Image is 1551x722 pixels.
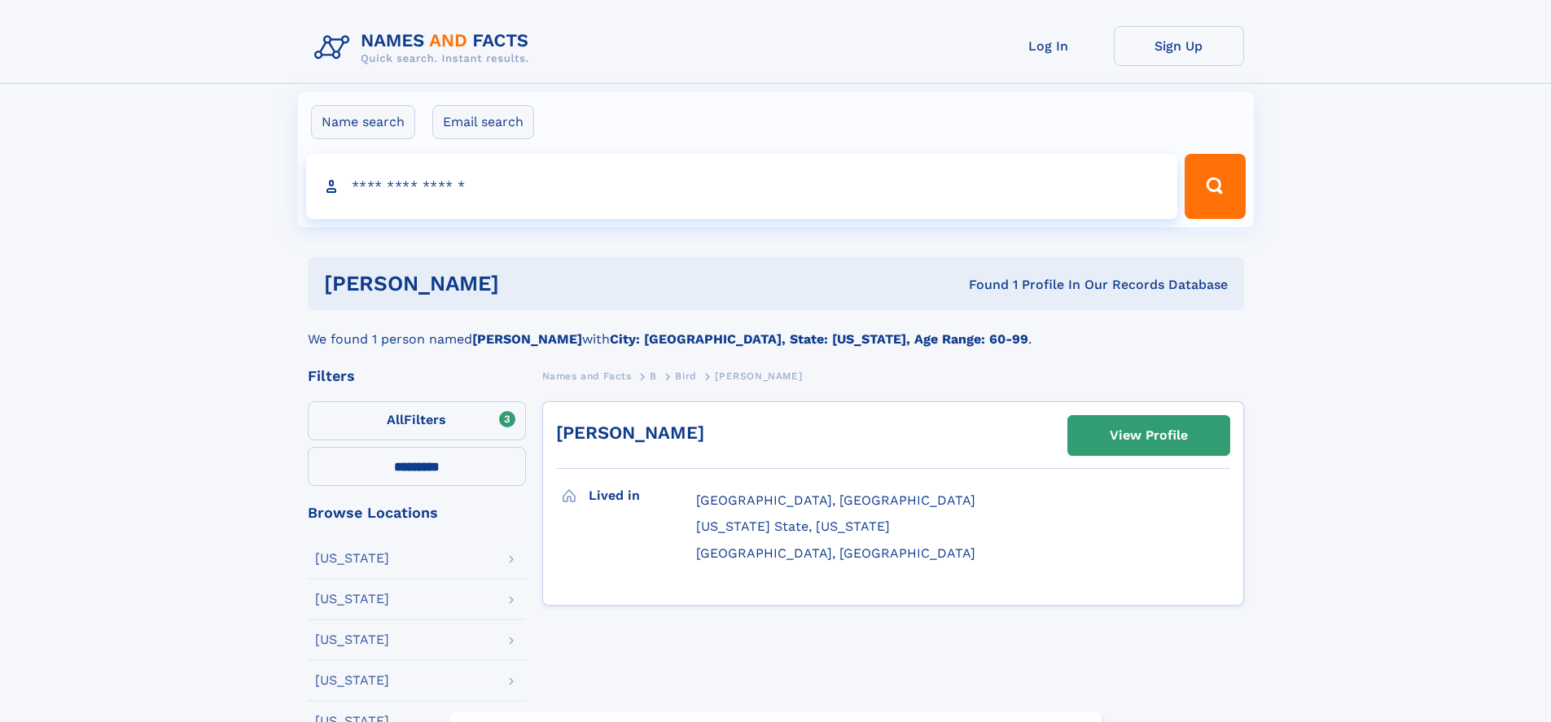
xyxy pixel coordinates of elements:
[315,593,389,606] div: [US_STATE]
[1114,26,1244,66] a: Sign Up
[556,422,704,443] a: [PERSON_NAME]
[324,273,734,294] h1: [PERSON_NAME]
[1110,417,1188,454] div: View Profile
[715,370,802,382] span: [PERSON_NAME]
[696,492,975,508] span: [GEOGRAPHIC_DATA], [GEOGRAPHIC_DATA]
[308,401,526,440] label: Filters
[311,105,415,139] label: Name search
[315,633,389,646] div: [US_STATE]
[734,276,1228,294] div: Found 1 Profile In Our Records Database
[315,552,389,565] div: [US_STATE]
[308,505,526,520] div: Browse Locations
[308,369,526,383] div: Filters
[308,26,542,70] img: Logo Names and Facts
[675,365,696,386] a: Bird
[315,674,389,687] div: [US_STATE]
[675,370,696,382] span: Bird
[472,331,582,347] b: [PERSON_NAME]
[696,519,890,534] span: [US_STATE] State, [US_STATE]
[1068,416,1229,455] a: View Profile
[650,365,657,386] a: B
[1185,154,1245,219] button: Search Button
[589,482,696,510] h3: Lived in
[432,105,534,139] label: Email search
[696,545,975,561] span: [GEOGRAPHIC_DATA], [GEOGRAPHIC_DATA]
[610,331,1028,347] b: City: [GEOGRAPHIC_DATA], State: [US_STATE], Age Range: 60-99
[306,154,1178,219] input: search input
[650,370,657,382] span: B
[387,412,404,427] span: All
[542,365,632,386] a: Names and Facts
[984,26,1114,66] a: Log In
[308,310,1244,349] div: We found 1 person named with .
